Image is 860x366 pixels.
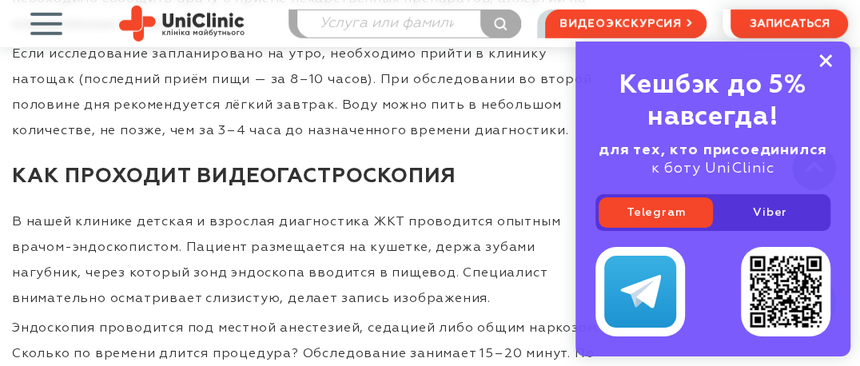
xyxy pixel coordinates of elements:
[599,197,713,228] a: Telegram
[119,6,245,42] img: Site
[750,18,830,30] span: записаться
[559,10,682,38] span: видеоэкскурсия
[12,209,608,312] p: В нашей клинике детская и взрослая диагностика ЖКТ проводится опытным врачом-эндоскопистом. Пацие...
[595,141,830,178] div: к боту UniClinic
[12,42,608,144] p: Если исследование запланировано на утро, необходимо прийти в клинику натощак (последний приём пищ...
[731,10,848,38] button: записаться
[595,70,830,133] div: Кешбэк до 5% навсегда!
[297,10,520,38] input: Услуга или фамилия
[545,10,707,38] a: видеоэкскурсия
[713,197,827,228] a: Viber
[12,148,608,206] h3: Как проходит видеогастроскопия
[599,143,827,157] b: для тех, кто присоединился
